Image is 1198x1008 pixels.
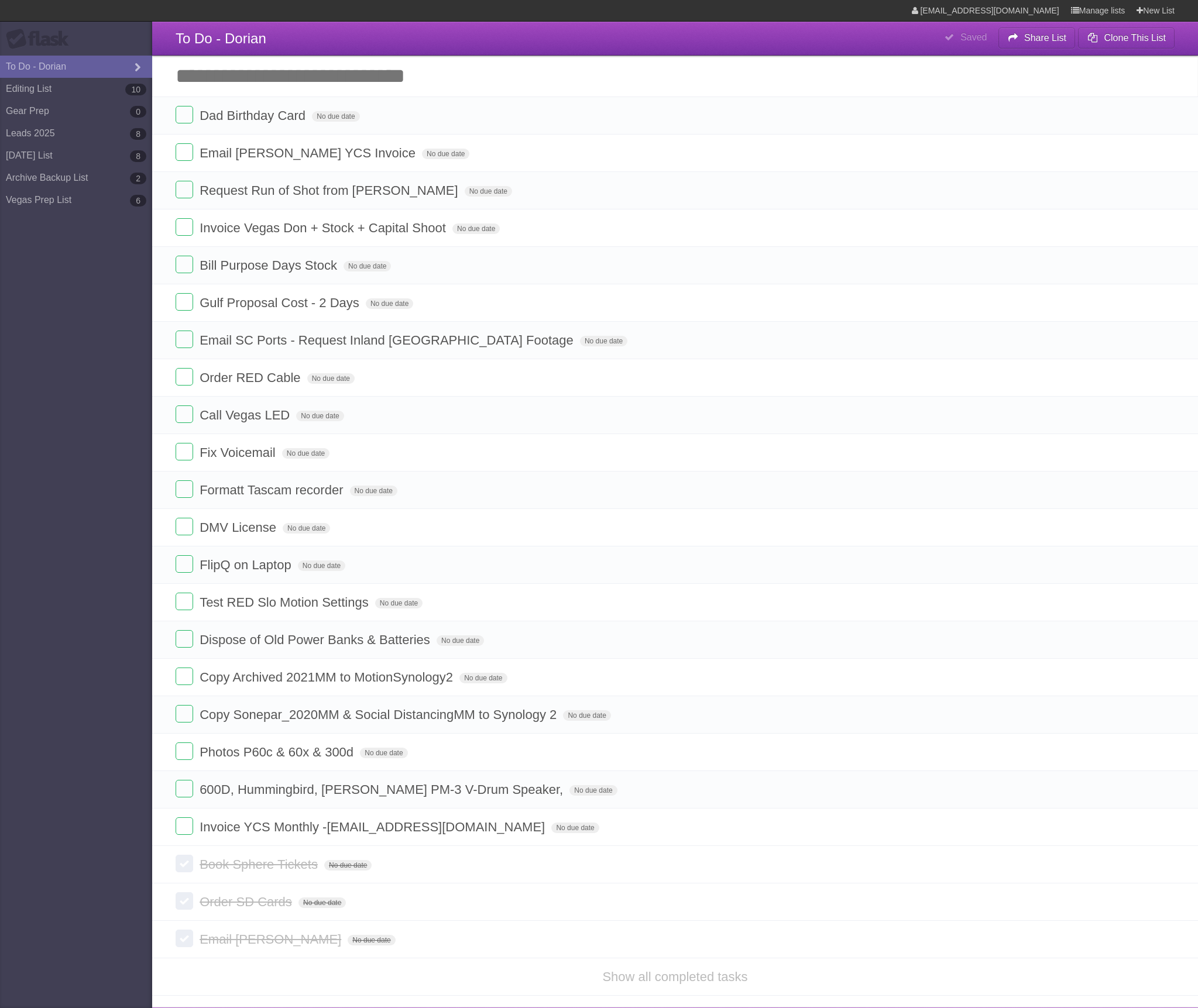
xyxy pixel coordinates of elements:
[200,258,340,273] span: Bill Purpose Days Stock
[176,368,193,386] label: Done
[437,635,484,646] span: No due date
[998,27,1076,49] button: Share List
[176,930,193,947] label: Done
[200,483,346,497] span: Formatt Tascam recorder
[176,30,266,46] span: To Do - Dorian
[569,785,617,796] span: No due date
[282,448,329,459] span: No due date
[200,108,308,123] span: Dad Birthday Card
[176,817,193,835] label: Done
[130,128,146,140] b: 8
[366,298,413,309] span: No due date
[312,111,359,122] span: No due date
[200,932,344,947] span: Email [PERSON_NAME]
[200,820,548,834] span: Invoice YCS Monthly - [EMAIL_ADDRESS][DOMAIN_NAME]
[6,29,76,50] div: Flask
[125,84,146,95] b: 10
[200,445,279,460] span: Fix Voicemail
[176,443,193,460] label: Done
[200,408,293,422] span: Call Vegas LED
[296,411,344,421] span: No due date
[348,935,395,945] span: No due date
[130,106,146,118] b: 0
[176,405,193,423] label: Done
[176,742,193,760] label: Done
[200,632,433,647] span: Dispose of Old Power Banks & Batteries
[350,486,397,496] span: No due date
[176,593,193,610] label: Done
[176,892,193,910] label: Done
[176,106,193,123] label: Done
[200,895,295,909] span: Order SD Cards
[176,518,193,535] label: Done
[200,707,559,722] span: Copy Sonepar_2020MM & Social DistancingMM to Synology 2
[375,598,423,608] span: No due date
[563,710,610,721] span: No due date
[307,373,355,384] span: No due date
[200,745,356,759] span: Photos P60c & 60x & 300d
[130,195,146,207] b: 6
[130,150,146,162] b: 8
[200,670,456,684] span: Copy Archived 2021MM to MotionSynology2
[176,480,193,498] label: Done
[200,857,321,872] span: Book Sphere Tickets
[200,221,449,235] span: Invoice Vegas Don + Stock + Capital Shoot
[1024,33,1066,43] b: Share List
[1104,33,1166,43] b: Clone This List
[298,560,345,571] span: No due date
[176,780,193,797] label: Done
[551,823,599,833] span: No due date
[176,331,193,348] label: Done
[200,333,576,348] span: Email SC Ports - Request Inland [GEOGRAPHIC_DATA] Footage
[176,855,193,872] label: Done
[580,336,627,346] span: No due date
[960,32,987,42] b: Saved
[298,897,346,908] span: No due date
[465,186,512,197] span: No due date
[130,173,146,184] b: 2
[176,181,193,198] label: Done
[200,146,418,160] span: Email [PERSON_NAME] YCS Invoice
[176,256,193,273] label: Done
[200,558,294,572] span: FlipQ on Laptop
[200,370,303,385] span: Order RED Cable
[602,969,747,984] a: Show all completed tasks
[176,668,193,685] label: Done
[1078,27,1175,49] button: Clone This List
[200,520,279,535] span: DMV License
[200,183,461,198] span: Request Run of Shot from [PERSON_NAME]
[459,673,507,683] span: No due date
[200,295,362,310] span: Gulf Proposal Cost - 2 Days
[176,705,193,723] label: Done
[176,293,193,311] label: Done
[176,143,193,161] label: Done
[344,261,391,271] span: No due date
[200,595,372,610] span: Test RED Slo Motion Settings
[360,748,407,758] span: No due date
[324,860,372,871] span: No due date
[283,523,330,534] span: No due date
[176,630,193,648] label: Done
[176,555,193,573] label: Done
[176,218,193,236] label: Done
[452,223,500,234] span: No due date
[422,149,469,159] span: No due date
[200,782,566,797] span: 600D, Hummingbird, [PERSON_NAME] PM-3 V-Drum Speaker,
